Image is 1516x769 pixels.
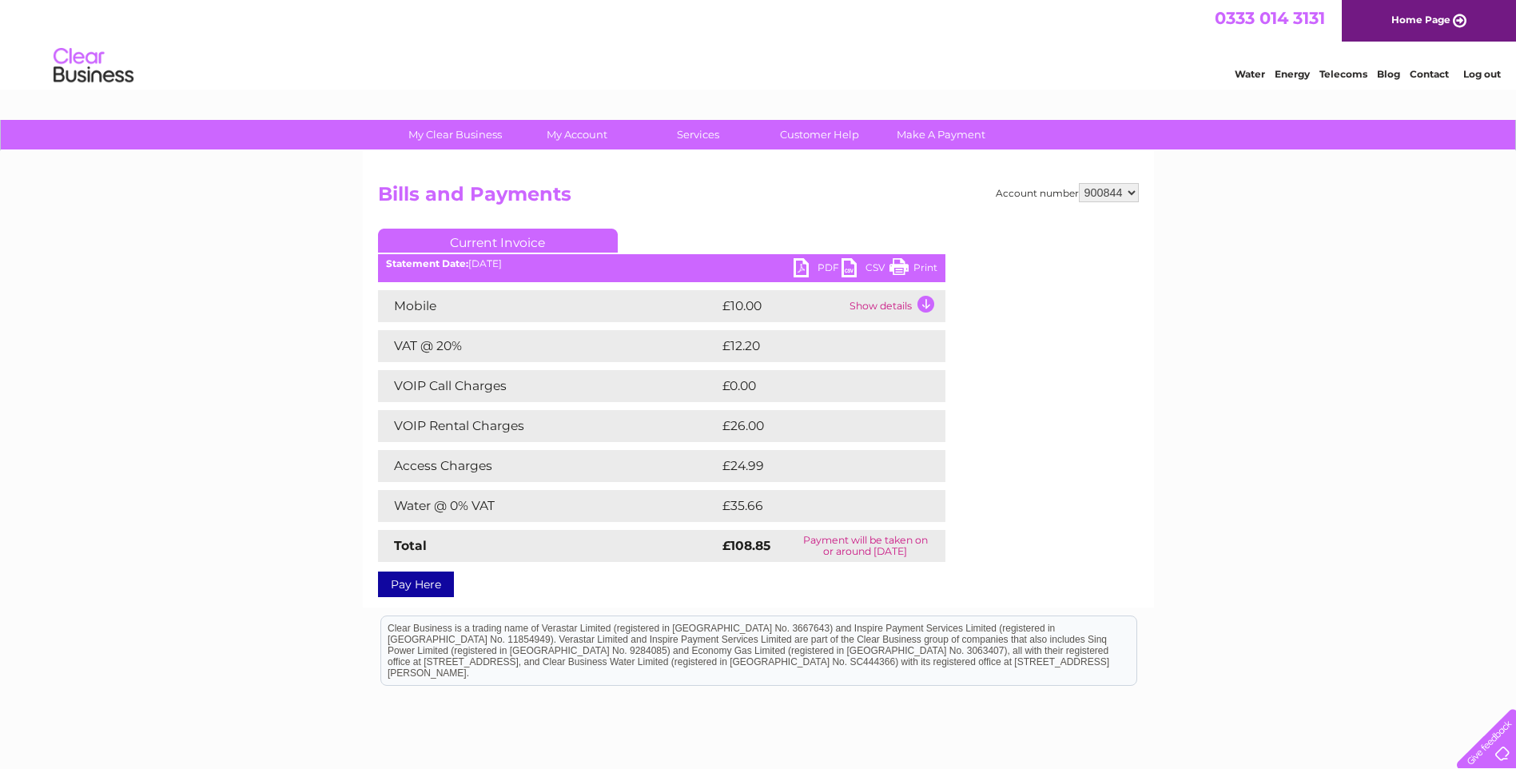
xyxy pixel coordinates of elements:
a: Water [1235,68,1265,80]
a: Print [889,258,937,281]
td: VOIP Rental Charges [378,410,718,442]
a: CSV [842,258,889,281]
a: My Account [511,120,643,149]
strong: £108.85 [722,538,770,553]
a: PDF [794,258,842,281]
div: Clear Business is a trading name of Verastar Limited (registered in [GEOGRAPHIC_DATA] No. 3667643... [381,9,1136,78]
b: Statement Date: [386,257,468,269]
td: £0.00 [718,370,909,402]
td: VOIP Call Charges [378,370,718,402]
td: £24.99 [718,450,914,482]
img: logo.png [53,42,134,90]
a: Energy [1275,68,1310,80]
a: Current Invoice [378,229,618,253]
a: Telecoms [1319,68,1367,80]
td: £35.66 [718,490,913,522]
div: Account number [996,183,1139,202]
td: £26.00 [718,410,914,442]
td: Show details [846,290,945,322]
a: Services [632,120,764,149]
td: Access Charges [378,450,718,482]
a: Contact [1410,68,1449,80]
td: £12.20 [718,330,912,362]
td: Mobile [378,290,718,322]
td: Payment will be taken on or around [DATE] [786,530,945,562]
a: My Clear Business [389,120,521,149]
a: Log out [1463,68,1501,80]
a: Pay Here [378,572,454,597]
a: 0333 014 3131 [1215,8,1325,28]
a: Blog [1377,68,1400,80]
a: Make A Payment [875,120,1007,149]
td: Water @ 0% VAT [378,490,718,522]
div: [DATE] [378,258,945,269]
h2: Bills and Payments [378,183,1139,213]
td: £10.00 [718,290,846,322]
td: VAT @ 20% [378,330,718,362]
strong: Total [394,538,427,553]
a: Customer Help [754,120,885,149]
